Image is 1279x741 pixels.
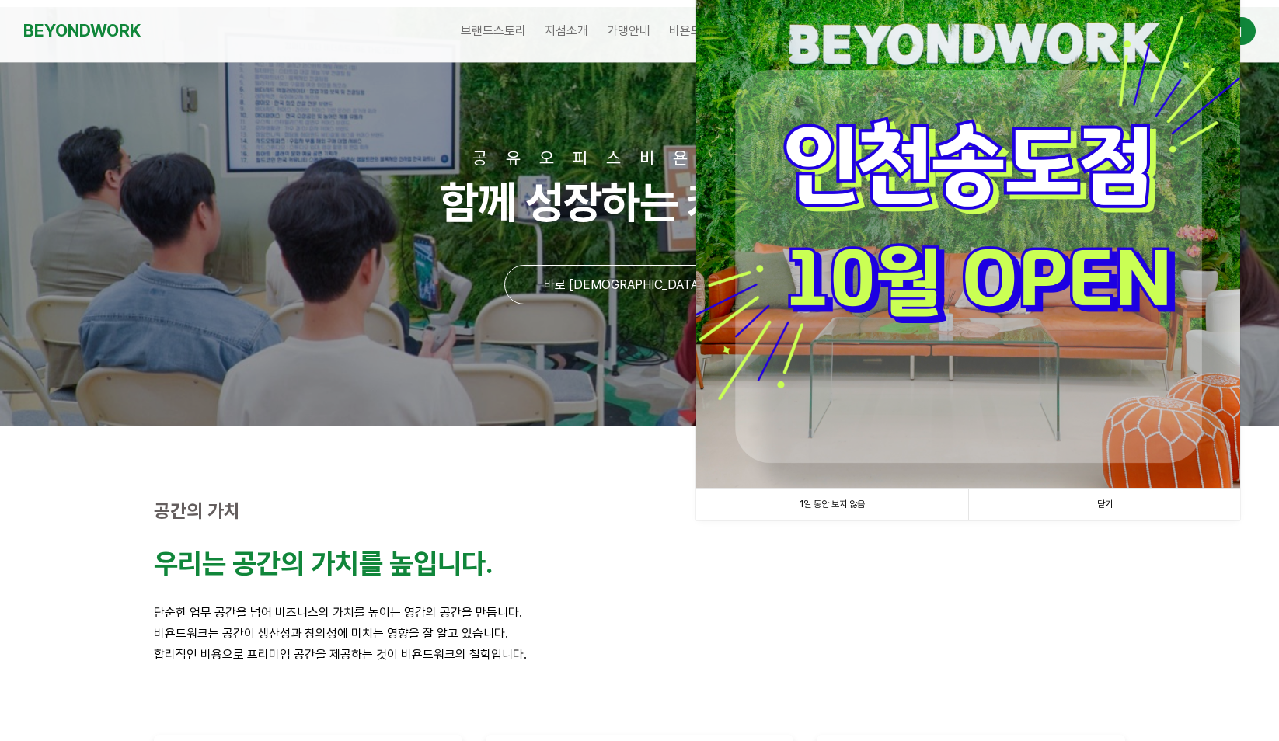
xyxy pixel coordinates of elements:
[23,16,141,45] a: BEYONDWORK
[461,23,526,38] span: 브랜드스토리
[669,23,734,38] span: 비욘드캠퍼스
[660,12,744,50] a: 비욘드캠퍼스
[545,23,588,38] span: 지점소개
[451,12,535,50] a: 브랜드스토리
[535,12,598,50] a: 지점소개
[154,499,240,522] strong: 공간의 가치
[154,644,1125,665] p: 합리적인 비용으로 프리미엄 공간을 제공하는 것이 비욘드워크의 철학입니다.
[598,12,660,50] a: 가맹안내
[607,23,650,38] span: 가맹안내
[968,489,1240,520] a: 닫기
[154,547,493,580] strong: 우리는 공간의 가치를 높입니다.
[696,489,968,520] a: 1일 동안 보지 않음
[154,602,1125,623] p: 단순한 업무 공간을 넘어 비즈니스의 가치를 높이는 영감의 공간을 만듭니다.
[154,623,1125,644] p: 비욘드워크는 공간이 생산성과 창의성에 미치는 영향을 잘 알고 있습니다.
